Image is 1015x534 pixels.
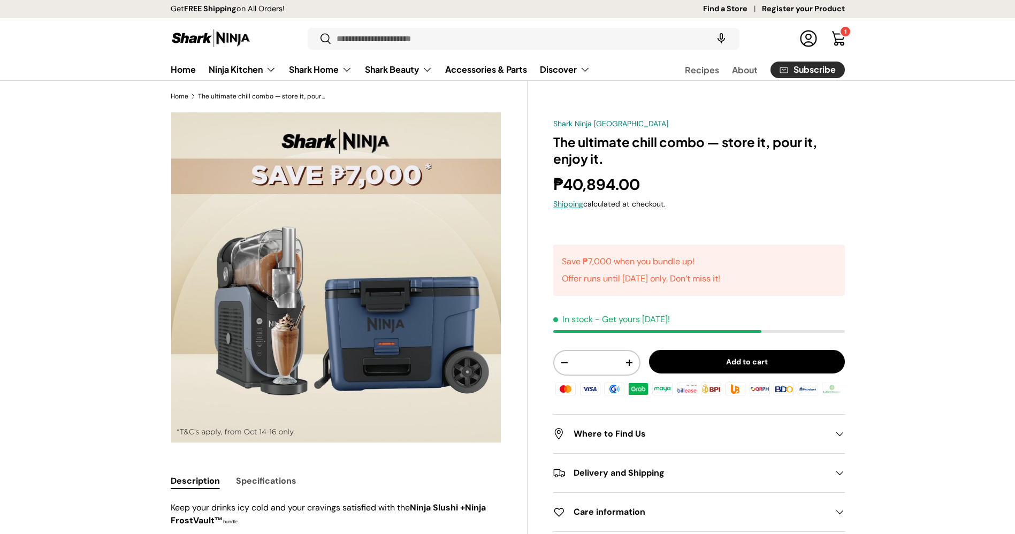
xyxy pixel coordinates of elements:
span: 1 [844,28,846,35]
a: Discover [540,59,590,80]
h2: Care information [553,506,827,518]
img: ubp [723,381,747,397]
img: Shark Ninja Philippines [171,28,251,49]
img: qrph [747,381,771,397]
p: Keep your drinks icy cold and your cravings satisfied with the [171,501,502,527]
a: Ninja Kitchen [209,59,276,80]
span: In stock [553,314,593,325]
a: Home [171,93,188,100]
strong: FREE Shipping [184,4,236,13]
a: Shark Home [289,59,352,80]
p: - Get yours [DATE]! [595,314,670,325]
p: Offer runs until [DATE] only. Don’t miss it! [562,272,720,285]
img: gcash [602,381,626,397]
div: calculated at checkout. [553,199,844,210]
h2: Delivery and Shipping [553,467,827,479]
summary: Shark Beauty [358,59,439,80]
strong: ₱40,894.00 [553,174,643,195]
a: Accessories & Parts [445,59,527,80]
summary: Shark Home [283,59,358,80]
img: billease [675,381,699,397]
strong: Ninja Slushi + [171,502,486,526]
nav: Secondary [659,59,845,80]
img: maya [651,381,674,397]
summary: Where to Find Us [553,415,844,453]
span: Subscribe [793,65,836,74]
media-gallery: Gallery Viewer [171,112,502,443]
img: metrobank [796,381,820,397]
a: Shark Beauty [365,59,432,80]
button: Specifications [236,469,296,493]
h2: Where to Find Us [553,428,827,440]
summary: Care information [553,493,844,531]
img: landbank [820,381,844,397]
button: Description [171,469,220,493]
p: Save ₱7,000 when you bundle up! [562,255,720,268]
a: Recipes [685,59,719,80]
summary: Discover [533,59,597,80]
img: bpi [699,381,723,397]
speech-search-button: Search by voice [704,27,738,50]
a: Shipping [553,199,583,209]
nav: Breadcrumbs [171,91,528,101]
a: Register your Product [762,3,845,15]
a: Shark Ninja [GEOGRAPHIC_DATA] [553,119,668,128]
span: bundle. [223,518,239,525]
button: Add to cart [649,350,845,374]
a: Find a Store [703,3,762,15]
a: The ultimate chill combo — store it, pour it, enjoy it. [198,93,326,100]
a: Home [171,59,196,80]
summary: Ninja Kitchen [202,59,283,80]
h1: The ultimate chill combo — store it, pour it, enjoy it. [553,134,844,167]
p: Get on All Orders! [171,3,285,15]
nav: Primary [171,59,590,80]
img: bdo [772,381,796,397]
img: grabpay [627,381,650,397]
img: master [554,381,577,397]
summary: Delivery and Shipping [553,454,844,492]
a: Subscribe [770,62,845,78]
img: visa [578,381,601,397]
a: About [732,59,758,80]
span: Ninja FrostVault™ [171,502,486,526]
